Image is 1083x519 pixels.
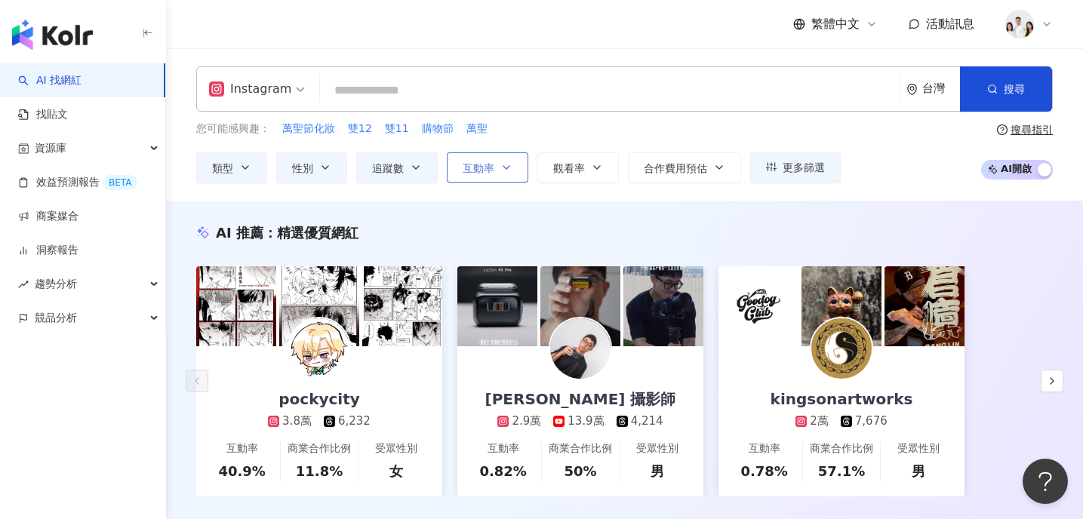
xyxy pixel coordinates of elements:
span: 更多篩選 [783,161,825,174]
span: 購物節 [422,121,454,137]
iframe: Help Scout Beacon - Open [1023,459,1068,504]
a: 商案媒合 [18,209,78,224]
img: post-image [801,266,881,346]
button: 互動率 [447,152,528,183]
button: 萬聖 [466,121,488,137]
div: 2萬 [810,413,829,429]
a: pockycity3.8萬6,232互動率40.9%商業合作比例11.8%受眾性別女 [196,346,442,496]
a: 效益預測報告BETA [18,175,137,190]
span: 雙12 [348,121,372,137]
div: 台灣 [922,82,960,95]
span: 活動訊息 [926,17,974,31]
span: 競品分析 [35,301,77,335]
div: 0.82% [479,462,526,481]
button: 合作費用預估 [628,152,741,183]
span: 類型 [212,162,233,174]
img: post-image [279,266,359,346]
img: post-image [457,266,537,346]
span: 合作費用預估 [644,162,707,174]
span: 雙11 [385,121,409,137]
button: 雙12 [347,121,373,137]
img: KOL Avatar [811,318,872,379]
div: 女 [389,462,403,481]
span: 繁體中文 [811,16,860,32]
div: kingsonartworks [755,388,928,410]
button: 購物節 [421,121,454,137]
div: 受眾性別 [636,441,678,456]
div: 7,676 [855,413,888,429]
div: pockycity [263,388,375,410]
span: 萬聖 [466,121,488,137]
div: 50% [564,462,596,481]
span: 搜尋 [1004,83,1025,95]
span: 趨勢分析 [35,267,77,301]
img: KOL Avatar [550,318,611,379]
span: 您可能感興趣： [196,121,270,137]
button: 萬聖節化妝 [282,121,336,137]
span: 精選優質網紅 [277,225,358,241]
button: 搜尋 [960,66,1052,112]
div: 6,232 [338,413,371,429]
span: rise [18,279,29,290]
div: 互動率 [226,441,258,456]
button: 更多篩選 [750,152,841,183]
div: 4,214 [631,413,663,429]
img: post-image [718,266,798,346]
div: 57.1% [818,462,865,481]
img: post-image [623,266,703,346]
img: logo [12,20,93,50]
img: 20231221_NR_1399_Small.jpg [1005,10,1034,38]
div: 11.8% [296,462,343,481]
span: environment [906,84,918,95]
div: Instagram [209,77,291,101]
span: 觀看率 [553,162,585,174]
span: 資源庫 [35,131,66,165]
div: 13.9萬 [568,413,604,429]
button: 觀看率 [537,152,619,183]
a: kingsonartworks2萬7,676互動率0.78%商業合作比例57.1%受眾性別男 [718,346,965,496]
div: 受眾性別 [375,441,417,456]
div: 男 [912,462,925,481]
button: 類型 [196,152,267,183]
div: 3.8萬 [282,413,312,429]
img: post-image [540,266,620,346]
img: post-image [885,266,965,346]
div: 40.9% [218,462,265,481]
div: 商業合作比例 [810,441,873,456]
div: 0.78% [740,462,787,481]
img: post-image [362,266,442,346]
div: 2.9萬 [512,413,541,429]
div: [PERSON_NAME] 攝影師 [470,388,691,410]
div: 受眾性別 [897,441,940,456]
span: 性別 [292,162,313,174]
span: 萬聖節化妝 [282,121,335,137]
span: question-circle [997,124,1008,135]
div: 搜尋指引 [1011,124,1053,136]
div: 互動率 [749,441,780,456]
a: searchAI 找網紅 [18,73,82,88]
span: 追蹤數 [372,162,404,174]
div: 男 [651,462,664,481]
button: 性別 [276,152,347,183]
a: 找貼文 [18,107,68,122]
div: 商業合作比例 [549,441,612,456]
a: [PERSON_NAME] 攝影師2.9萬13.9萬4,214互動率0.82%商業合作比例50%受眾性別男 [457,346,703,496]
div: 互動率 [488,441,519,456]
img: post-image [196,266,276,346]
div: 商業合作比例 [288,441,351,456]
div: AI 推薦 ： [216,223,358,242]
button: 追蹤數 [356,152,438,183]
img: KOL Avatar [289,318,349,379]
button: 雙11 [384,121,410,137]
a: 洞察報告 [18,243,78,258]
span: 互動率 [463,162,494,174]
